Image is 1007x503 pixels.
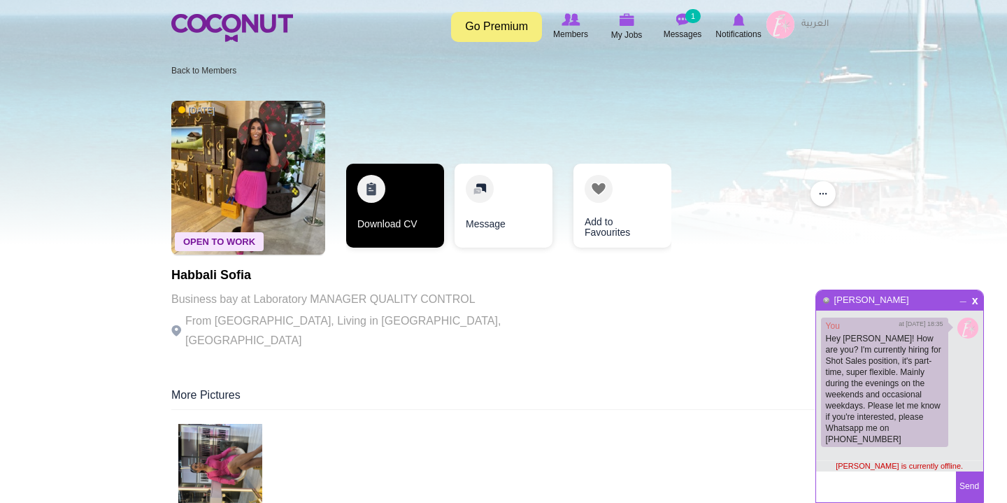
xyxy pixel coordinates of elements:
[171,388,836,410] div: More Pictures
[685,9,701,23] small: 1
[553,27,588,41] span: Members
[826,321,840,331] a: You
[957,318,978,339] img: IMG_0879_0.jpeg
[834,295,910,305] a: [PERSON_NAME]
[171,66,236,76] a: Back to Members
[599,10,655,43] a: My Jobs My Jobs
[733,13,745,26] img: Notifications
[816,460,983,472] div: [PERSON_NAME] is currently offline.
[178,105,215,117] span: [DATE]
[710,10,766,43] a: Notifications Notifications
[957,292,969,301] span: Minimize
[543,10,599,43] a: Browse Members Members
[956,472,983,502] button: Send
[826,333,943,445] p: Hey [PERSON_NAME]! How are you? I'm currently hiring for Shot Sales position, it's part-time, sup...
[655,10,710,43] a: Messages Messages 1
[562,13,580,26] img: Browse Members
[715,27,761,41] span: Notifications
[676,13,690,26] img: Messages
[794,10,836,38] a: العربية
[619,13,634,26] img: My Jobs
[171,290,556,309] p: Business bay at Laboratory MANAGER QUALITY CONTROL
[563,164,661,255] div: 3 / 3
[573,164,671,248] a: Add to Favourites
[455,164,552,248] a: Message
[664,27,702,41] span: Messages
[455,164,552,255] div: 2 / 3
[171,311,556,350] p: From [GEOGRAPHIC_DATA], Living in [GEOGRAPHIC_DATA], [GEOGRAPHIC_DATA]
[175,232,264,251] span: Open To Work
[451,12,542,42] a: Go Premium
[346,164,444,255] div: 1 / 3
[611,28,643,42] span: My Jobs
[810,181,836,206] button: ...
[171,14,293,42] img: Home
[171,269,556,283] h1: Habbali Sofia
[969,294,981,304] span: Close
[899,320,943,329] span: at [DATE] 18:35
[346,164,444,248] a: Download CV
